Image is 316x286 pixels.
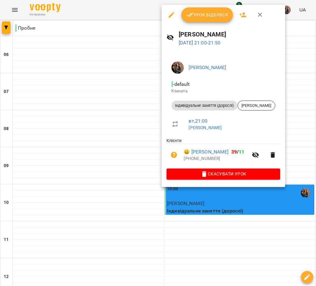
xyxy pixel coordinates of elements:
[172,170,275,178] span: Скасувати Урок
[189,125,222,130] a: [PERSON_NAME]
[172,88,275,94] p: Кімната
[172,103,238,108] span: Індивідуальне заняття (дорослі)
[172,61,184,74] img: 6c17d95c07e6703404428ddbc75e5e60.jpg
[167,137,280,168] ul: Клієнти
[179,30,280,39] h6: [PERSON_NAME]
[238,103,275,108] span: [PERSON_NAME]
[167,169,280,180] button: Скасувати Урок
[231,149,237,155] span: 39
[181,7,233,22] button: Урок відбувся
[239,149,245,155] span: 11
[184,156,248,162] p: [PHONE_NUMBER]
[186,11,228,19] span: Урок відбувся
[189,118,208,124] a: вт , 21:00
[238,101,275,111] div: [PERSON_NAME]
[172,81,191,87] span: - default
[231,149,245,155] b: /
[179,40,221,46] a: [DATE] 21:00-21:50
[184,148,229,156] a: 😀 [PERSON_NAME]
[189,65,226,70] a: [PERSON_NAME]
